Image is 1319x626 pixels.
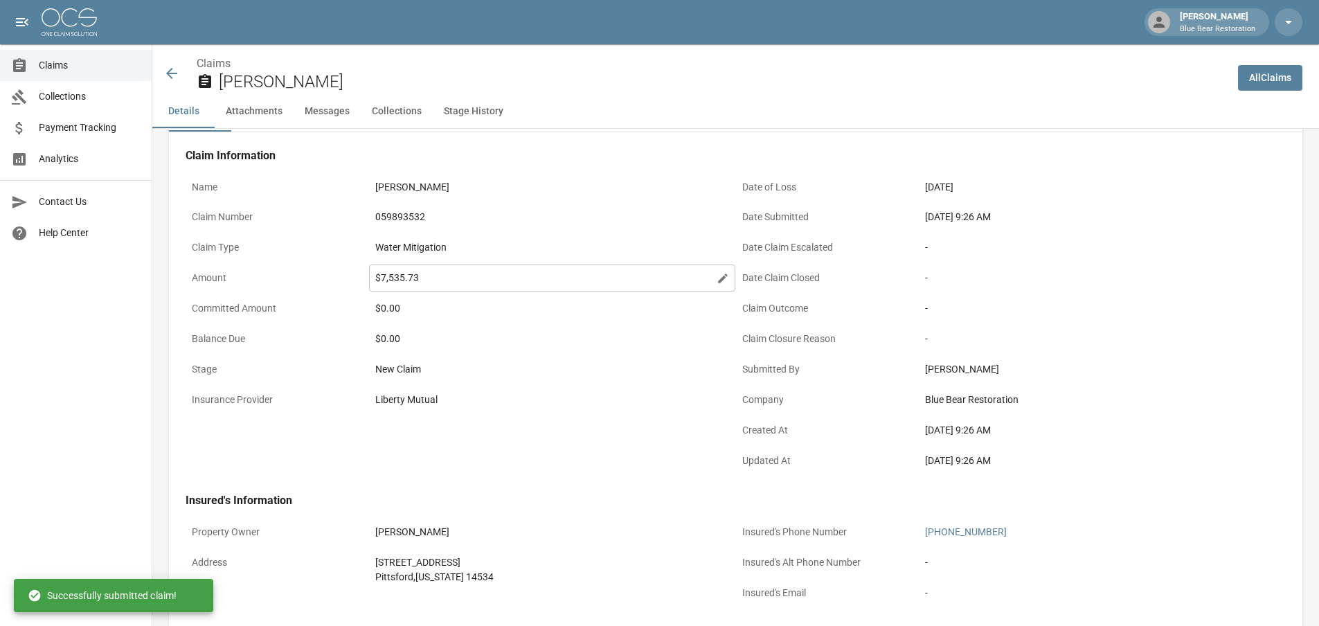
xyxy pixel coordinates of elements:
[375,393,438,407] div: Liberty Mutual
[925,271,1280,285] div: -
[736,580,919,607] p: Insured's Email
[736,447,919,474] p: Updated At
[215,95,294,128] button: Attachments
[433,95,514,128] button: Stage History
[375,210,425,224] div: 059893532
[186,295,369,322] p: Committed Amount
[186,549,369,576] p: Address
[736,417,919,444] p: Created At
[925,301,1280,316] div: -
[294,95,361,128] button: Messages
[925,555,928,570] div: -
[736,549,919,576] p: Insured's Alt Phone Number
[1238,65,1302,91] a: AllClaims
[925,240,1280,255] div: -
[925,586,928,600] div: -
[736,386,919,413] p: Company
[197,55,1227,72] nav: breadcrumb
[375,180,449,195] div: [PERSON_NAME]
[39,89,141,104] span: Collections
[39,120,141,135] span: Payment Tracking
[736,174,919,201] p: Date of Loss
[736,204,919,231] p: Date Submitted
[186,519,369,546] p: Property Owner
[39,226,141,240] span: Help Center
[186,265,369,292] p: Amount
[1180,24,1255,35] p: Blue Bear Restoration
[925,454,1280,468] div: [DATE] 9:26 AM
[925,180,953,195] div: [DATE]
[925,526,1007,537] a: [PHONE_NUMBER]
[152,95,1319,128] div: anchor tabs
[736,356,919,383] p: Submitted By
[186,204,369,231] p: Claim Number
[39,195,141,209] span: Contact Us
[375,332,730,346] div: $0.00
[186,149,1286,163] h4: Claim Information
[736,295,919,322] p: Claim Outcome
[736,265,919,292] p: Date Claim Closed
[925,362,1280,377] div: [PERSON_NAME]
[375,301,730,316] div: $0.00
[28,583,177,608] div: Successfully submitted claim!
[375,570,494,584] div: Pittsford , [US_STATE] 14534
[375,240,447,255] div: Water Mitigation
[375,271,419,285] div: $7,535.73
[736,234,919,261] p: Date Claim Escalated
[219,72,1227,92] h2: [PERSON_NAME]
[42,8,97,36] img: ocs-logo-white-transparent.png
[197,57,231,70] a: Claims
[186,234,369,261] p: Claim Type
[186,494,1286,508] h4: Insured's Information
[375,555,494,570] div: [STREET_ADDRESS]
[39,152,141,166] span: Analytics
[186,356,369,383] p: Stage
[186,386,369,413] p: Insurance Provider
[925,423,1280,438] div: [DATE] 9:26 AM
[8,8,36,36] button: open drawer
[736,325,919,352] p: Claim Closure Reason
[925,210,1280,224] div: [DATE] 9:26 AM
[186,325,369,352] p: Balance Due
[1174,10,1261,35] div: [PERSON_NAME]
[925,393,1280,407] div: Blue Bear Restoration
[361,95,433,128] button: Collections
[152,95,215,128] button: Details
[39,58,141,73] span: Claims
[375,525,449,539] div: [PERSON_NAME]
[925,332,1280,346] div: -
[736,519,919,546] p: Insured's Phone Number
[375,362,730,377] div: New Claim
[186,174,369,201] p: Name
